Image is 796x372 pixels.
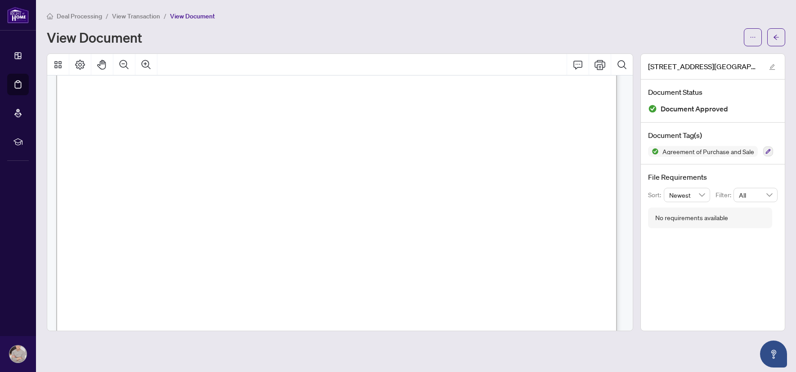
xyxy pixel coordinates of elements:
[655,213,728,223] div: No requirements available
[739,188,772,202] span: All
[669,188,705,202] span: Newest
[7,7,29,23] img: logo
[716,190,733,200] p: Filter:
[9,345,27,363] img: Profile Icon
[769,64,775,70] span: edit
[661,103,728,115] span: Document Approved
[57,12,102,20] span: Deal Processing
[648,104,657,113] img: Document Status
[112,12,160,20] span: View Transaction
[648,87,778,97] h4: Document Status
[648,61,760,72] span: [STREET_ADDRESS][GEOGRAPHIC_DATA]pdf
[47,30,142,44] h1: View Document
[164,11,166,21] li: /
[659,148,758,155] span: Agreement of Purchase and Sale
[648,146,659,157] img: Status Icon
[760,341,787,368] button: Open asap
[106,11,108,21] li: /
[648,190,664,200] p: Sort:
[648,172,778,182] h4: File Requirements
[47,13,53,19] span: home
[170,12,215,20] span: View Document
[773,34,779,40] span: arrow-left
[750,34,756,40] span: ellipsis
[648,130,778,141] h4: Document Tag(s)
